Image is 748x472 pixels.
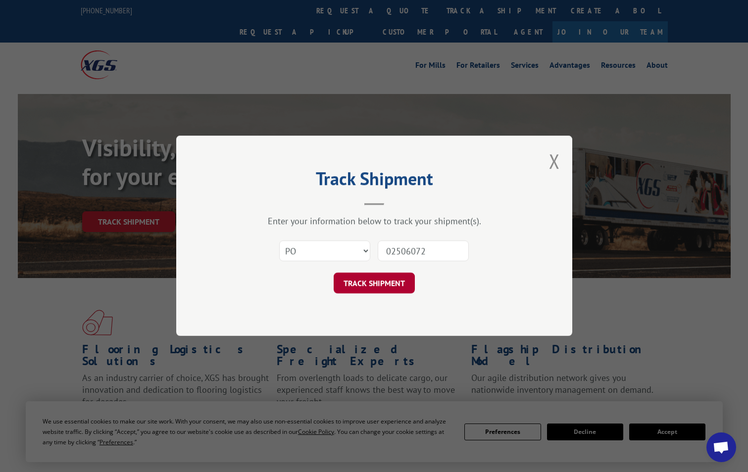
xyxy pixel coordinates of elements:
[378,241,469,262] input: Number(s)
[549,148,560,174] button: Close modal
[226,216,523,227] div: Enter your information below to track your shipment(s).
[334,273,415,294] button: TRACK SHIPMENT
[706,432,736,462] div: Open chat
[226,172,523,190] h2: Track Shipment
